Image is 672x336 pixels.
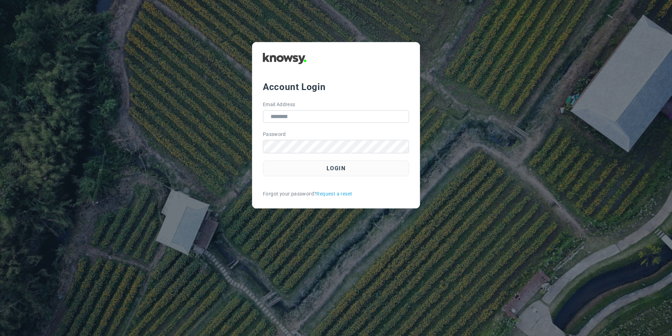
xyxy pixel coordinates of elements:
[263,101,295,108] label: Email Address
[263,190,409,198] div: Forgot your password?
[316,190,352,198] a: Request a reset
[263,131,286,138] label: Password
[263,81,409,93] div: Account Login
[263,160,409,176] button: Login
